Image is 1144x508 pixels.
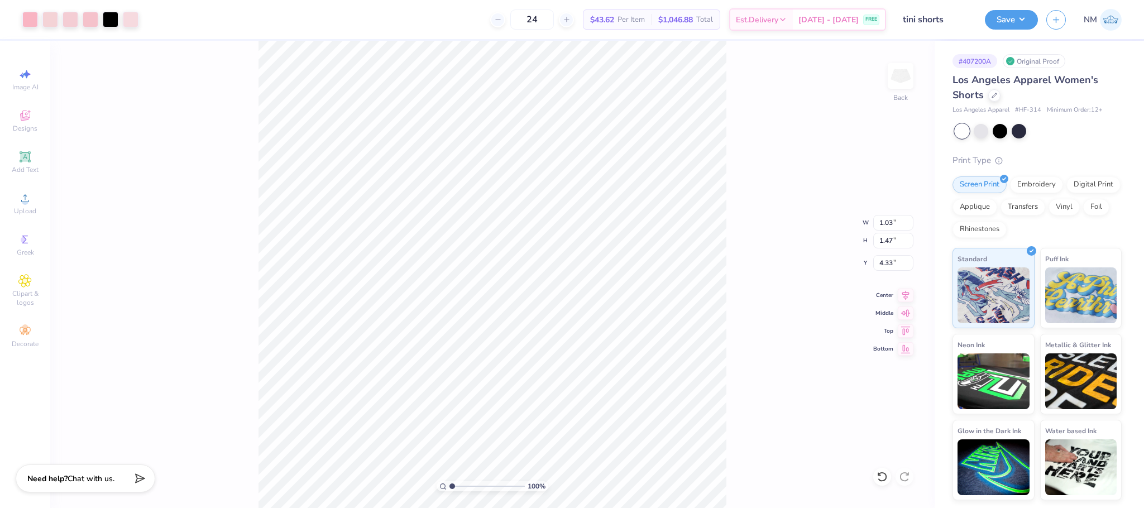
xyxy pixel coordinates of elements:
[1045,267,1117,323] img: Puff Ink
[958,353,1030,409] img: Neon Ink
[952,221,1007,238] div: Rhinestones
[696,14,713,26] span: Total
[1049,199,1080,215] div: Vinyl
[1015,106,1041,115] span: # HF-314
[958,253,987,265] span: Standard
[952,176,1007,193] div: Screen Print
[658,14,693,26] span: $1,046.88
[1045,439,1117,495] img: Water based Ink
[958,425,1021,437] span: Glow in the Dark Ink
[889,65,912,87] img: Back
[865,16,877,23] span: FREE
[17,248,34,257] span: Greek
[736,14,778,26] span: Est. Delivery
[590,14,614,26] span: $43.62
[873,291,893,299] span: Center
[958,339,985,351] span: Neon Ink
[1003,54,1065,68] div: Original Proof
[958,267,1030,323] img: Standard
[1100,9,1122,31] img: Naina Mehta
[1045,353,1117,409] img: Metallic & Glitter Ink
[12,165,39,174] span: Add Text
[528,481,545,491] span: 100 %
[6,289,45,307] span: Clipart & logos
[985,10,1038,30] button: Save
[1084,13,1097,26] span: NM
[894,8,977,31] input: Untitled Design
[952,54,997,68] div: # 407200A
[873,327,893,335] span: Top
[798,14,859,26] span: [DATE] - [DATE]
[12,83,39,92] span: Image AI
[68,473,114,484] span: Chat with us.
[1010,176,1063,193] div: Embroidery
[13,124,37,133] span: Designs
[952,154,1122,167] div: Print Type
[27,473,68,484] strong: Need help?
[952,73,1098,102] span: Los Angeles Apparel Women's Shorts
[952,106,1009,115] span: Los Angeles Apparel
[1045,339,1111,351] span: Metallic & Glitter Ink
[1084,9,1122,31] a: NM
[510,9,554,30] input: – –
[1066,176,1121,193] div: Digital Print
[14,207,36,215] span: Upload
[1047,106,1103,115] span: Minimum Order: 12 +
[952,199,997,215] div: Applique
[958,439,1030,495] img: Glow in the Dark Ink
[1001,199,1045,215] div: Transfers
[1045,253,1069,265] span: Puff Ink
[618,14,645,26] span: Per Item
[893,93,908,103] div: Back
[12,339,39,348] span: Decorate
[1083,199,1109,215] div: Foil
[873,345,893,353] span: Bottom
[1045,425,1097,437] span: Water based Ink
[873,309,893,317] span: Middle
